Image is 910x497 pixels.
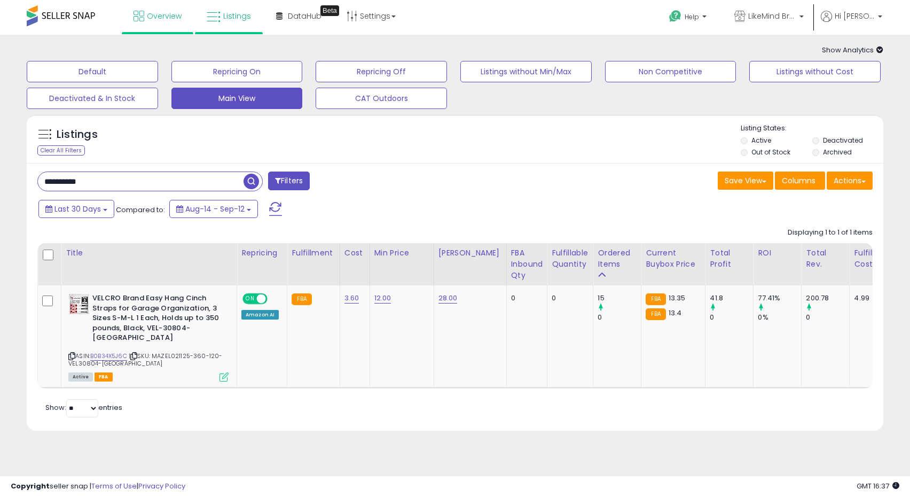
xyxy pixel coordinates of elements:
[95,372,113,382] span: FBA
[288,11,321,21] span: DataHub
[223,11,251,21] span: Listings
[552,247,589,270] div: Fulfillable Quantity
[374,293,391,304] a: 12.00
[822,45,883,55] span: Show Analytics
[788,228,873,238] div: Displaying 1 to 1 of 1 items
[344,247,365,259] div: Cost
[266,294,283,304] span: OFF
[45,402,122,413] span: Show: entries
[661,2,717,35] a: Help
[782,175,815,186] span: Columns
[598,293,641,303] div: 15
[147,11,182,21] span: Overview
[806,293,849,303] div: 200.78
[751,136,771,145] label: Active
[669,10,682,23] i: Get Help
[92,293,222,346] b: VELCRO Brand Easy Hang Cinch Straps for Garage Organization, 3 Sizes S-M-L 1 Each, Holds up to 35...
[241,247,283,259] div: Repricing
[116,205,165,215] span: Compared to:
[758,313,801,322] div: 0%
[552,293,585,303] div: 0
[38,200,114,218] button: Last 30 Days
[268,172,310,190] button: Filters
[320,5,339,16] div: Tooltip anchor
[646,293,665,305] small: FBA
[511,247,543,281] div: FBA inbound Qty
[751,147,790,157] label: Out of Stock
[823,136,863,145] label: Deactivated
[57,127,98,142] h5: Listings
[292,293,311,305] small: FBA
[171,61,303,82] button: Repricing On
[748,11,796,21] span: LikeMind Brands
[827,172,873,190] button: Actions
[68,352,223,368] span: | SKU: MAZEL021125-360-120-VEL30804-[GEOGRAPHIC_DATA]
[646,308,665,320] small: FBA
[741,123,883,134] p: Listing States:
[835,11,875,21] span: Hi [PERSON_NAME]
[316,88,447,109] button: CAT Outdoors
[244,294,257,304] span: ON
[374,247,429,259] div: Min Price
[68,372,93,382] span: All listings currently available for purchase on Amazon
[598,313,641,322] div: 0
[27,61,158,82] button: Default
[27,88,158,109] button: Deactivated & In Stock
[854,293,891,303] div: 4.99
[438,247,502,259] div: [PERSON_NAME]
[66,247,232,259] div: Title
[68,293,229,380] div: ASIN:
[460,61,592,82] button: Listings without Min/Max
[68,293,90,315] img: 51y2b9zJKXL._SL40_.jpg
[758,293,801,303] div: 77.41%
[511,293,539,303] div: 0
[758,247,797,259] div: ROI
[718,172,773,190] button: Save View
[169,200,258,218] button: Aug-14 - Sep-12
[854,247,895,270] div: Fulfillment Cost
[171,88,303,109] button: Main View
[37,145,85,156] div: Clear All Filters
[806,313,849,322] div: 0
[598,247,637,270] div: Ordered Items
[749,61,881,82] button: Listings without Cost
[316,61,447,82] button: Repricing Off
[241,310,279,320] div: Amazon AI
[710,293,753,303] div: 41.8
[54,204,101,214] span: Last 30 Days
[438,293,458,304] a: 28.00
[685,12,699,21] span: Help
[710,247,749,270] div: Total Profit
[806,247,845,270] div: Total Rev.
[292,247,335,259] div: Fulfillment
[821,11,882,35] a: Hi [PERSON_NAME]
[646,247,701,270] div: Current Buybox Price
[90,352,127,361] a: B0B34X5J6C
[669,308,682,318] span: 13.4
[605,61,736,82] button: Non Competitive
[344,293,359,304] a: 3.60
[185,204,245,214] span: Aug-14 - Sep-12
[775,172,825,190] button: Columns
[823,147,852,157] label: Archived
[710,313,753,322] div: 0
[669,293,686,303] span: 13.35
